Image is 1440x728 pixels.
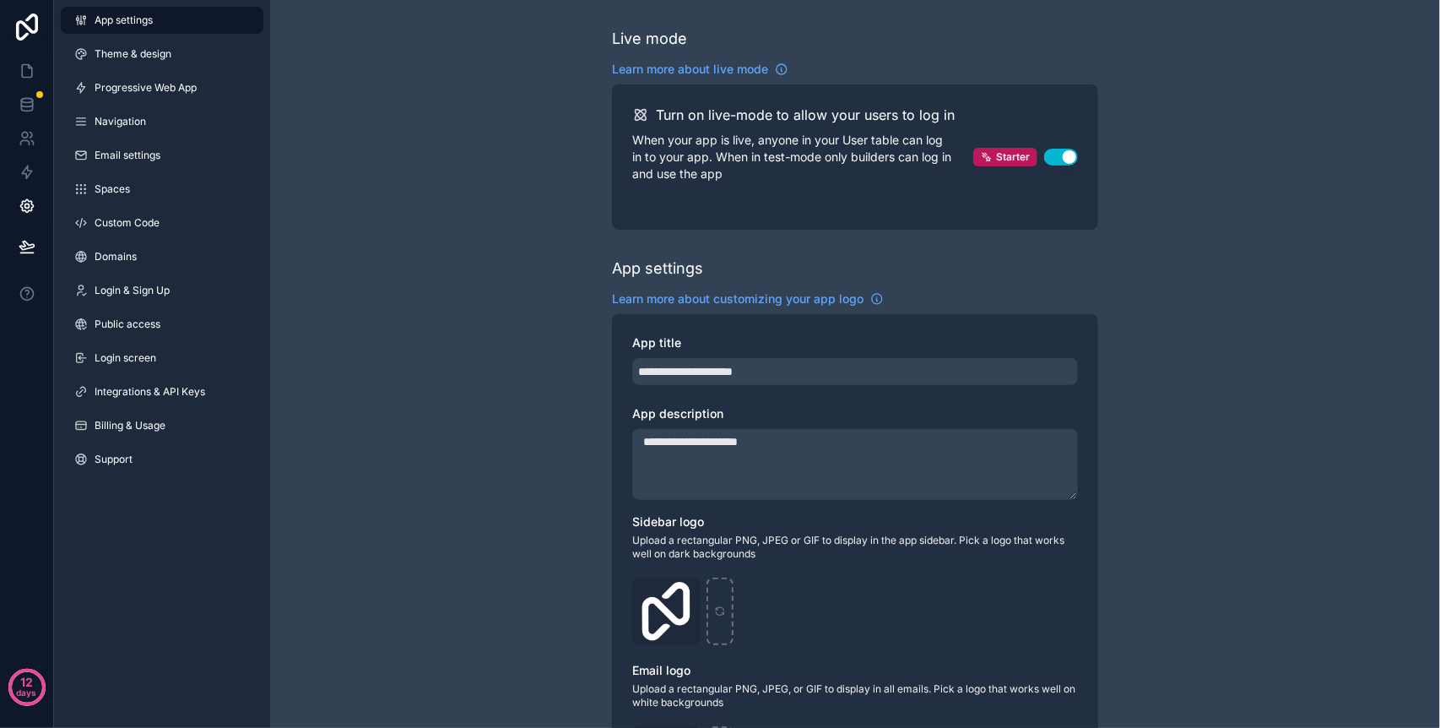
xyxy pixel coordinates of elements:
[632,663,690,677] span: Email logo
[61,243,263,270] a: Domains
[632,335,681,350] span: App title
[61,41,263,68] a: Theme & design
[61,7,263,34] a: App settings
[61,311,263,338] a: Public access
[61,209,263,236] a: Custom Code
[61,446,263,473] a: Support
[95,182,130,196] span: Spaces
[95,250,137,263] span: Domains
[95,453,133,466] span: Support
[612,61,768,78] span: Learn more about live mode
[95,81,197,95] span: Progressive Web App
[612,291,863,307] span: Learn more about customizing your app logo
[95,47,171,61] span: Theme & design
[61,345,263,372] a: Login screen
[632,682,1078,709] span: Upload a rectangular PNG, JPEG, or GIF to display in all emails. Pick a logo that works well on w...
[61,277,263,304] a: Login & Sign Up
[632,132,973,182] p: When your app is live, anyone in your User table can log in to your app. When in test-mode only b...
[612,257,703,280] div: App settings
[996,150,1030,164] span: Starter
[61,378,263,405] a: Integrations & API Keys
[95,14,153,27] span: App settings
[656,105,955,125] h2: Turn on live-mode to allow your users to log in
[61,176,263,203] a: Spaces
[95,318,160,331] span: Public access
[95,149,160,162] span: Email settings
[632,534,1078,561] span: Upload a rectangular PNG, JPEG or GIF to display in the app sidebar. Pick a logo that works well ...
[95,216,160,230] span: Custom Code
[632,406,723,421] span: App description
[632,514,704,529] span: Sidebar logo
[95,385,205,399] span: Integrations & API Keys
[95,115,146,128] span: Navigation
[61,74,263,101] a: Progressive Web App
[20,674,33,691] p: 12
[612,61,788,78] a: Learn more about live mode
[61,412,263,439] a: Billing & Usage
[95,351,156,365] span: Login screen
[17,681,37,704] p: days
[61,142,263,169] a: Email settings
[61,108,263,135] a: Navigation
[612,291,884,307] a: Learn more about customizing your app logo
[95,419,165,432] span: Billing & Usage
[95,284,170,297] span: Login & Sign Up
[612,27,687,51] div: Live mode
